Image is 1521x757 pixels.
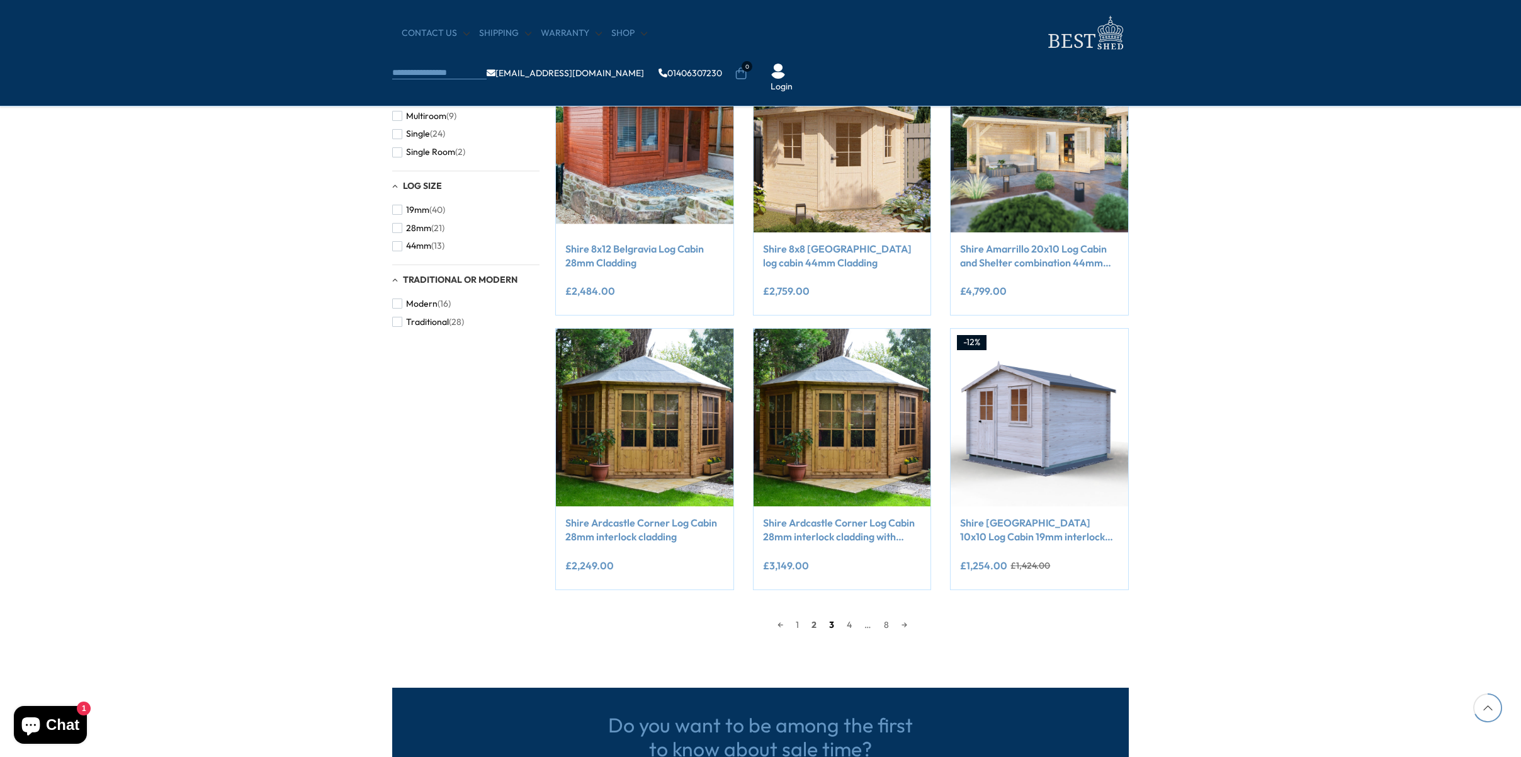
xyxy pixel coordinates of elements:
[951,329,1128,506] img: Shire Avesbury 10x10 Log Cabin 19mm interlock Cladding - Best Shed
[430,128,445,139] span: (24)
[823,615,840,634] a: 3
[735,67,747,80] a: 0
[1041,13,1129,54] img: logo
[429,205,445,215] span: (40)
[960,242,1119,270] a: Shire Amarrillo 20x10 Log Cabin and Shelter combination 44mm cladding
[1010,561,1050,570] del: £1,424.00
[565,286,615,296] ins: £2,484.00
[960,516,1119,544] a: Shire [GEOGRAPHIC_DATA] 10x10 Log Cabin 19mm interlock Cladding
[951,55,1128,232] img: Shire Amarrillo 20x10 Log Cabin and Shelter combination 44mm cladding - Best Shed
[957,335,987,350] div: -12%
[392,313,464,331] button: Traditional
[895,615,913,634] a: →
[455,147,465,157] span: (2)
[858,615,878,634] span: …
[431,241,444,251] span: (13)
[541,27,602,40] a: Warranty
[392,295,451,313] button: Modern
[392,107,456,125] button: Multiroom
[960,286,1007,296] ins: £4,799.00
[771,615,789,634] a: ←
[403,180,442,191] span: Log Size
[565,516,724,544] a: Shire Ardcastle Corner Log Cabin 28mm interlock cladding
[392,125,445,143] button: Single
[406,223,431,234] span: 28mm
[556,55,733,232] img: Shire 8x12 Belgravia Log Cabin 19mm Cladding - Best Shed
[449,317,464,327] span: (28)
[840,615,858,634] a: 4
[611,27,647,40] a: Shop
[763,242,922,270] a: Shire 8x8 [GEOGRAPHIC_DATA] log cabin 44mm Cladding
[763,561,809,571] ins: £3,149.00
[763,286,810,296] ins: £2,759.00
[392,219,444,237] button: 28mm
[392,201,445,219] button: 19mm
[763,516,922,544] a: Shire Ardcastle Corner Log Cabin 28mm interlock cladding with assembly included
[754,55,931,232] img: Shire 8x8 Colombo Corner log cabin 44mm Cladding - Best Shed
[10,706,91,747] inbox-online-store-chat: Shopify online store chat
[479,27,531,40] a: Shipping
[771,64,786,79] img: User Icon
[789,615,805,634] a: 1
[406,299,438,309] span: Modern
[742,61,752,72] span: 0
[406,147,455,157] span: Single Room
[431,223,444,234] span: (21)
[565,242,724,270] a: Shire 8x12 Belgravia Log Cabin 28mm Cladding
[406,317,449,327] span: Traditional
[446,111,456,122] span: (9)
[565,561,614,571] ins: £2,249.00
[402,27,470,40] a: CONTACT US
[659,69,722,77] a: 01406307230
[406,111,446,122] span: Multiroom
[771,81,793,93] a: Login
[406,205,429,215] span: 19mm
[406,128,430,139] span: Single
[392,237,444,255] button: 44mm
[406,241,431,251] span: 44mm
[392,143,465,161] button: Single Room
[403,274,517,285] span: Traditional or Modern
[487,69,644,77] a: [EMAIL_ADDRESS][DOMAIN_NAME]
[805,615,823,634] span: 2
[438,299,451,309] span: (16)
[960,561,1007,571] ins: £1,254.00
[878,615,895,634] a: 8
